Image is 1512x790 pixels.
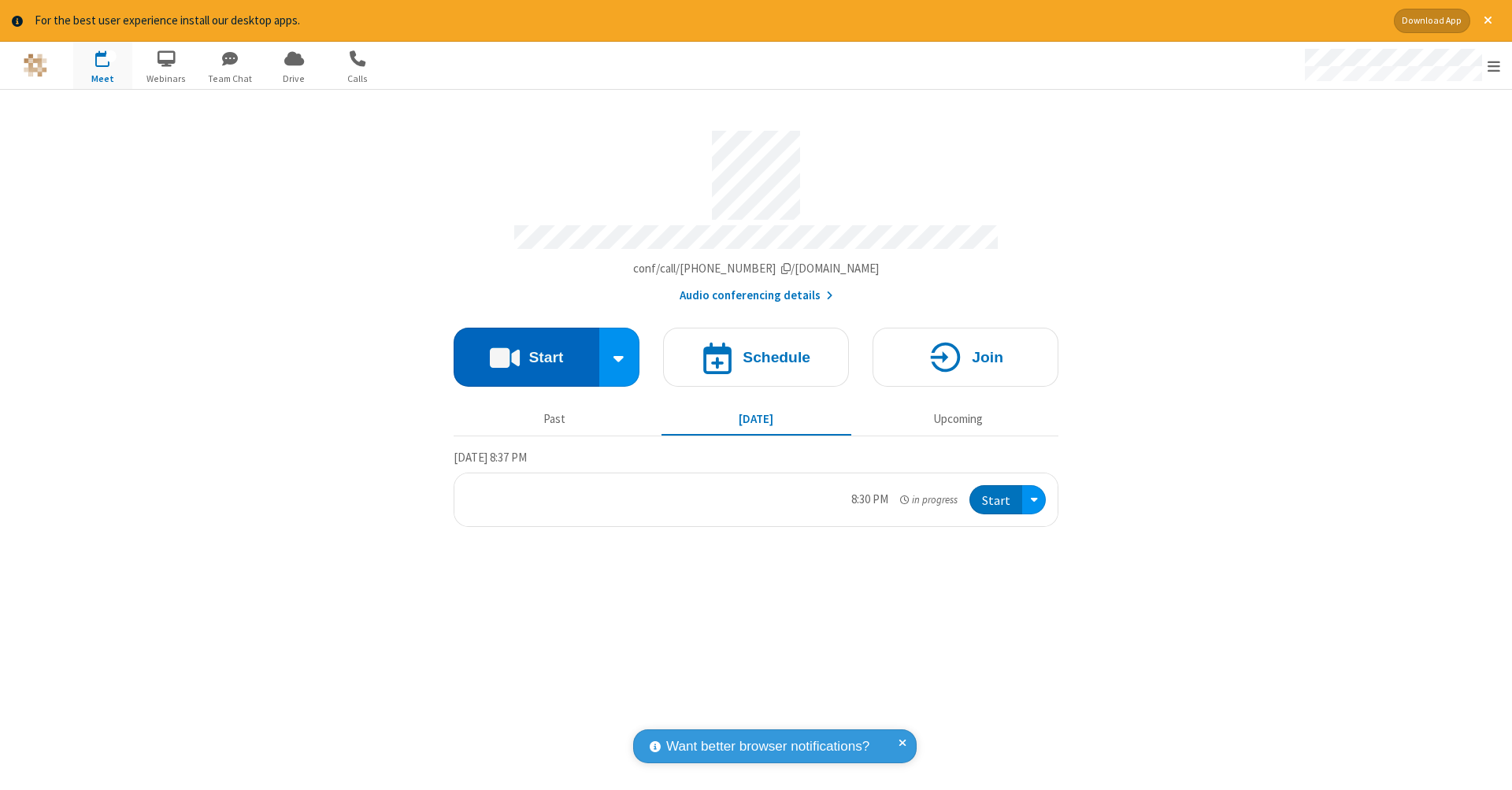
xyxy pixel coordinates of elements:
span: Calls [328,72,387,86]
button: Start [454,328,599,387]
span: Meet [73,72,132,86]
div: Open menu [1290,42,1512,89]
button: Logo [6,42,65,89]
button: Close alert [1476,9,1500,33]
button: Audio conferencing details [680,287,833,305]
span: Copy my meeting room link [633,261,880,276]
div: Start conference options [599,328,640,387]
button: Start [969,485,1022,514]
span: Webinars [137,72,196,86]
h4: Schedule [743,350,810,365]
em: in progress [900,492,958,507]
div: 8:30 PM [851,491,888,509]
div: For the best user experience install our desktop apps. [35,12,1382,30]
button: Join [873,328,1058,387]
span: Team Chat [201,72,260,86]
div: Open menu [1022,485,1046,514]
section: Today's Meetings [454,448,1058,527]
span: [DATE] 8:37 PM [454,450,527,465]
button: Download App [1394,9,1470,33]
button: Past [460,405,650,435]
section: Account details [454,119,1058,304]
h4: Start [528,350,563,365]
span: Want better browser notifications? [666,736,869,757]
button: Copy my meeting room linkCopy my meeting room link [633,260,880,278]
button: Upcoming [863,405,1053,435]
button: [DATE] [661,405,851,435]
span: Drive [265,72,324,86]
img: QA Selenium DO NOT DELETE OR CHANGE [24,54,47,77]
h4: Join [972,350,1003,365]
div: 1 [106,50,117,62]
button: Schedule [663,328,849,387]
